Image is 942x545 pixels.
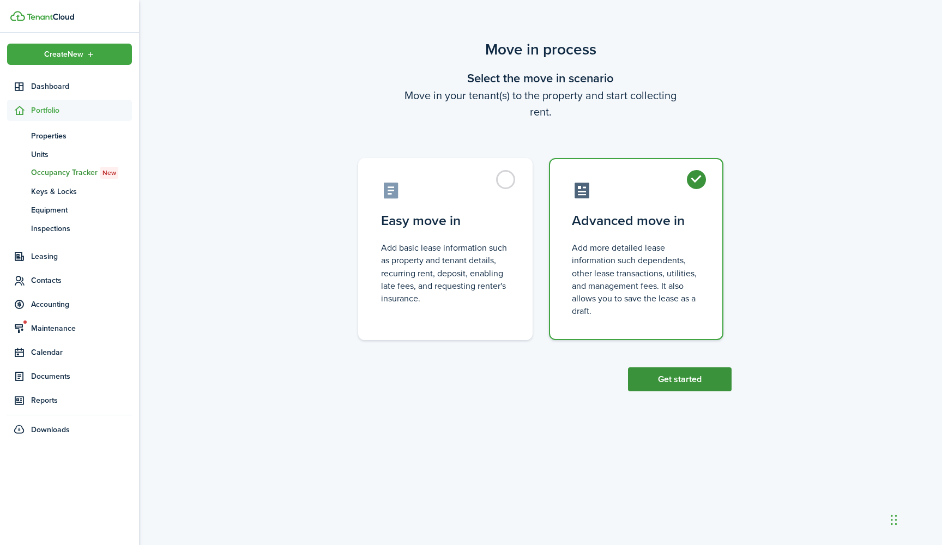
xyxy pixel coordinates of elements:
[7,145,132,163] a: Units
[7,182,132,201] a: Keys & Locks
[31,130,132,142] span: Properties
[31,105,132,116] span: Portfolio
[7,44,132,65] button: Open menu
[31,347,132,358] span: Calendar
[7,126,132,145] a: Properties
[350,69,732,87] wizard-step-header-title: Select the move in scenario
[887,493,942,545] iframe: Chat Widget
[31,371,132,382] span: Documents
[31,299,132,310] span: Accounting
[31,395,132,406] span: Reports
[102,168,116,178] span: New
[31,167,132,179] span: Occupancy Tracker
[350,87,732,120] wizard-step-header-description: Move in your tenant(s) to the property and start collecting rent.
[31,149,132,160] span: Units
[7,163,132,182] a: Occupancy TrackerNew
[31,251,132,262] span: Leasing
[350,38,732,61] scenario-title: Move in process
[7,201,132,219] a: Equipment
[7,390,132,411] a: Reports
[7,219,132,238] a: Inspections
[31,81,132,92] span: Dashboard
[27,14,74,20] img: TenantCloud
[31,204,132,216] span: Equipment
[31,186,132,197] span: Keys & Locks
[572,241,701,317] control-radio-card-description: Add more detailed lease information such dependents, other lease transactions, utilities, and man...
[572,211,701,231] control-radio-card-title: Advanced move in
[891,504,897,536] div: Drag
[31,223,132,234] span: Inspections
[628,367,732,391] button: Get started
[31,424,70,435] span: Downloads
[10,11,25,21] img: TenantCloud
[31,275,132,286] span: Contacts
[7,76,132,97] a: Dashboard
[381,211,510,231] control-radio-card-title: Easy move in
[31,323,132,334] span: Maintenance
[44,51,83,58] span: Create New
[381,241,510,305] control-radio-card-description: Add basic lease information such as property and tenant details, recurring rent, deposit, enablin...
